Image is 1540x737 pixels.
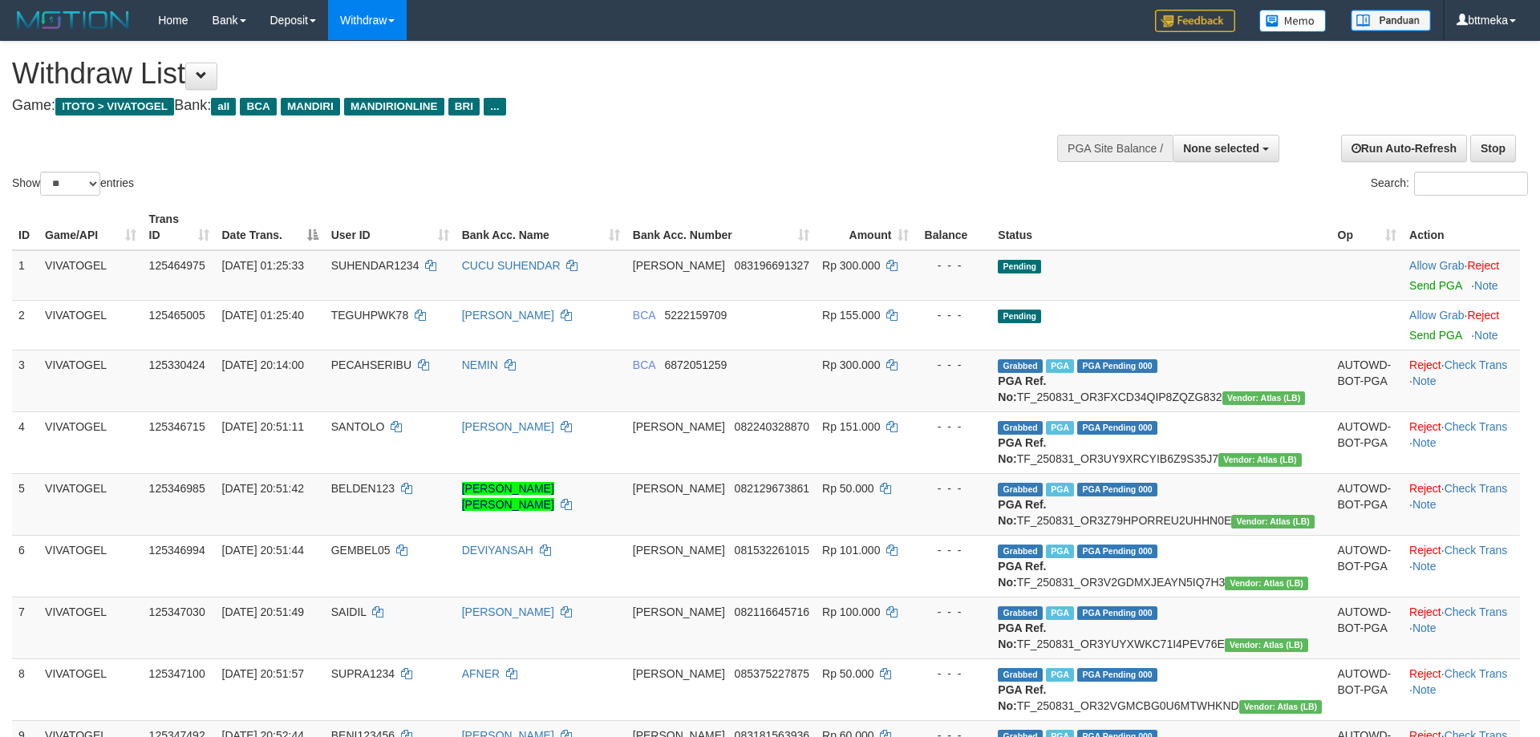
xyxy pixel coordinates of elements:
[1412,375,1437,387] a: Note
[1412,622,1437,634] a: Note
[822,482,874,495] span: Rp 50.000
[915,204,991,250] th: Balance
[998,498,1046,527] b: PGA Ref. No:
[462,309,554,322] a: [PERSON_NAME]
[633,358,655,371] span: BCA
[38,658,143,720] td: VIVATOGEL
[1077,545,1157,558] span: PGA Pending
[1412,683,1437,696] a: Note
[1331,658,1404,720] td: AUTOWD-BOT-PGA
[735,482,809,495] span: Copy 082129673861 to clipboard
[1231,515,1315,528] span: Vendor URL: https://dashboard.q2checkout.com/secure
[1412,436,1437,449] a: Note
[1077,359,1157,373] span: PGA Pending
[991,658,1331,720] td: TF_250831_OR32VGMCBG0U6MTWHKND
[1409,309,1467,322] span: ·
[1409,259,1467,272] span: ·
[822,605,880,618] span: Rp 100.000
[998,375,1046,403] b: PGA Ref. No:
[998,683,1046,712] b: PGA Ref. No:
[38,411,143,473] td: VIVATOGEL
[735,605,809,618] span: Copy 082116645716 to clipboard
[12,350,38,411] td: 3
[922,604,985,620] div: - - -
[1331,204,1404,250] th: Op: activate to sort column ascending
[991,204,1331,250] th: Status
[998,359,1043,373] span: Grabbed
[1445,420,1508,433] a: Check Trans
[1403,473,1520,535] td: · ·
[735,544,809,557] span: Copy 081532261015 to clipboard
[1403,535,1520,597] td: · ·
[822,259,880,272] span: Rp 300.000
[149,309,205,322] span: 125465005
[1046,668,1074,682] span: Marked by bttmeka
[1331,597,1404,658] td: AUTOWD-BOT-PGA
[1409,259,1464,272] a: Allow Grab
[998,545,1043,558] span: Grabbed
[12,172,134,196] label: Show entries
[484,98,505,115] span: ...
[143,204,216,250] th: Trans ID: activate to sort column ascending
[331,544,391,557] span: GEMBEL05
[462,667,500,680] a: AFNER
[922,419,985,435] div: - - -
[633,544,725,557] span: [PERSON_NAME]
[1445,482,1508,495] a: Check Trans
[1057,135,1173,162] div: PGA Site Balance /
[1470,135,1516,162] a: Stop
[1225,638,1308,652] span: Vendor URL: https://dashboard.q2checkout.com/secure
[12,8,134,32] img: MOTION_logo.png
[1409,420,1441,433] a: Reject
[991,535,1331,597] td: TF_250831_OR3V2GDMXJEAYN5IQ7H3
[325,204,456,250] th: User ID: activate to sort column ascending
[1409,279,1461,292] a: Send PGA
[998,436,1046,465] b: PGA Ref. No:
[1222,391,1306,405] span: Vendor URL: https://dashboard.q2checkout.com/secure
[1183,142,1259,155] span: None selected
[1046,606,1074,620] span: Marked by bttmeka
[38,250,143,301] td: VIVATOGEL
[998,606,1043,620] span: Grabbed
[1409,309,1464,322] a: Allow Grab
[1225,577,1308,590] span: Vendor URL: https://dashboard.q2checkout.com/secure
[1218,453,1302,467] span: Vendor URL: https://dashboard.q2checkout.com/secure
[998,483,1043,496] span: Grabbed
[448,98,480,115] span: BRI
[633,259,725,272] span: [PERSON_NAME]
[1403,204,1520,250] th: Action
[12,204,38,250] th: ID
[1077,421,1157,435] span: PGA Pending
[1414,172,1528,196] input: Search:
[462,358,498,371] a: NEMIN
[991,350,1331,411] td: TF_250831_OR3FXCD34QIP8ZQZG832
[1331,473,1404,535] td: AUTOWD-BOT-PGA
[735,420,809,433] span: Copy 082240328870 to clipboard
[998,260,1041,273] span: Pending
[1445,544,1508,557] a: Check Trans
[1259,10,1327,32] img: Button%20Memo.svg
[922,666,985,682] div: - - -
[991,473,1331,535] td: TF_250831_OR3Z79HPORREU2UHHN0E
[1467,309,1499,322] a: Reject
[1351,10,1431,31] img: panduan.png
[1403,658,1520,720] td: · ·
[822,358,880,371] span: Rp 300.000
[331,358,411,371] span: PECAHSERIBU
[991,411,1331,473] td: TF_250831_OR3UY9XRCYIB6Z9S35J7
[331,667,395,680] span: SUPRA1234
[1403,250,1520,301] td: ·
[149,420,205,433] span: 125346715
[1077,606,1157,620] span: PGA Pending
[922,357,985,373] div: - - -
[633,605,725,618] span: [PERSON_NAME]
[38,597,143,658] td: VIVATOGEL
[462,605,554,618] a: [PERSON_NAME]
[1409,544,1441,557] a: Reject
[633,420,725,433] span: [PERSON_NAME]
[922,480,985,496] div: - - -
[1173,135,1279,162] button: None selected
[331,605,367,618] span: SAIDIL
[222,605,304,618] span: [DATE] 20:51:49
[12,98,1011,114] h4: Game: Bank:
